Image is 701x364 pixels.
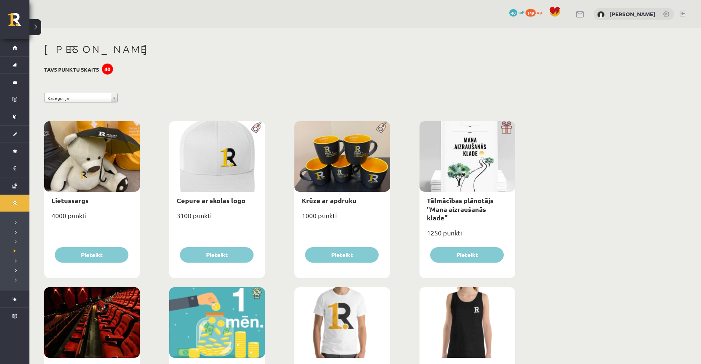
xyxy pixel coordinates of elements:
[169,209,265,228] div: 3100 punkti
[44,93,118,102] a: Kategorija
[302,196,357,205] a: Krūze ar apdruku
[499,121,515,134] img: Dāvana ar pārsteigumu
[177,196,245,205] a: Cepure ar skolas logo
[518,9,524,15] span: mP
[525,9,545,15] a: 149 xp
[47,93,108,103] span: Kategorija
[248,121,265,134] img: Populāra prece
[248,287,265,300] img: Atlaide
[373,121,390,134] img: Populāra prece
[609,10,655,18] a: [PERSON_NAME]
[537,9,542,15] span: xp
[305,247,379,263] button: Pieteikt
[430,247,504,263] button: Pieteikt
[597,11,605,18] img: Stepans Grigorjevs
[44,43,515,55] h1: [PERSON_NAME]
[509,9,524,15] a: 40 mP
[52,196,89,205] a: Lietussargs
[525,9,536,17] span: 149
[55,247,128,263] button: Pieteikt
[509,9,517,17] span: 40
[44,66,99,73] h3: Tavs punktu skaits
[427,196,493,222] a: Tālmācības plānotājs "Mana aizraušanās klade"
[8,13,29,31] a: Rīgas 1. Tālmācības vidusskola
[419,227,515,245] div: 1250 punkti
[102,64,113,75] div: 40
[180,247,254,263] button: Pieteikt
[44,209,140,228] div: 4000 punkti
[294,209,390,228] div: 1000 punkti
